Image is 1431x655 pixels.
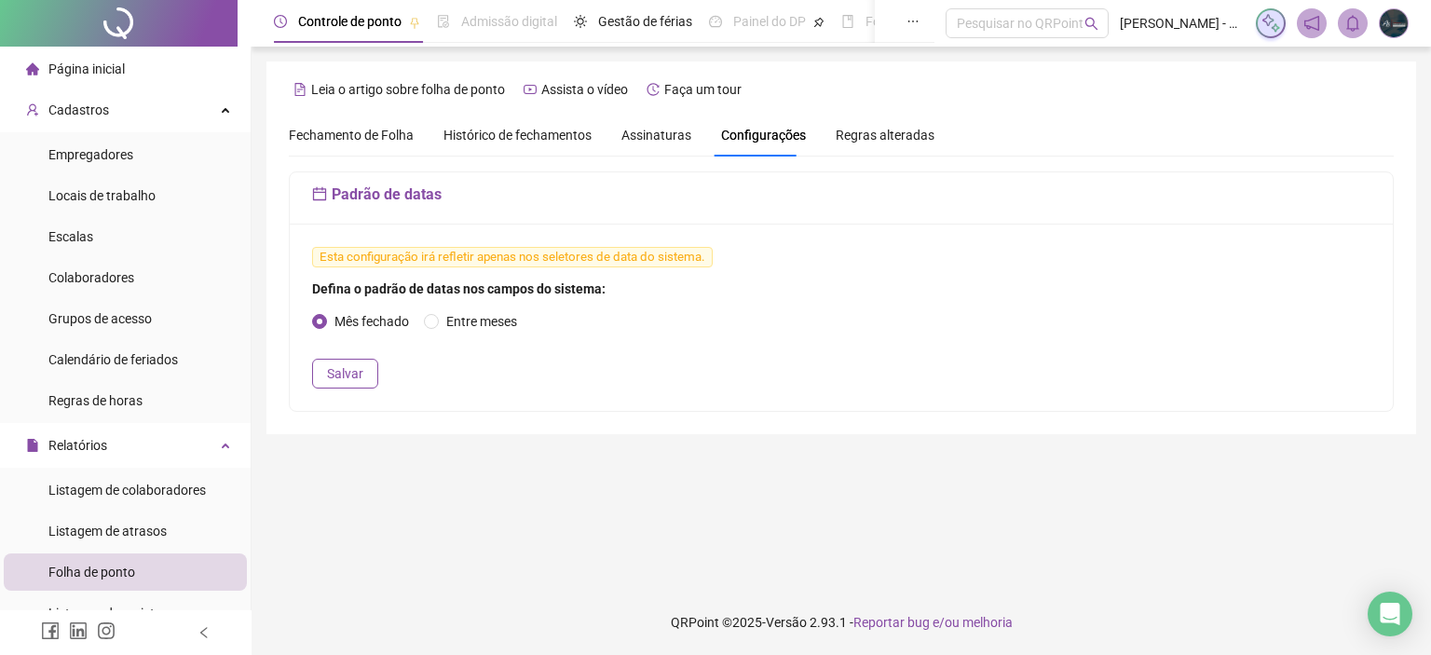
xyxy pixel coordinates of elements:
span: file-done [437,15,450,28]
span: Listagem de registros [48,606,173,621]
span: Regras de horas [48,393,143,408]
span: Versão [766,615,807,630]
span: history [647,83,660,96]
span: ellipsis [906,15,920,28]
span: notification [1303,15,1320,32]
span: search [1084,17,1098,31]
span: Gestão de férias [598,14,692,29]
span: Admissão digital [461,14,557,29]
span: Regras alteradas [836,129,934,142]
span: home [26,62,39,75]
span: book [841,15,854,28]
span: calendar [312,186,327,201]
span: Fechamento de Folha [289,128,414,143]
span: Listagem de colaboradores [48,483,206,498]
span: bell [1344,15,1361,32]
span: Cadastros [48,102,109,117]
span: facebook [41,621,60,640]
button: Salvar [312,359,378,389]
span: left [198,626,211,639]
span: Salvar [327,363,363,384]
span: Assinaturas [621,129,691,142]
span: Controle de ponto [298,14,402,29]
span: sun [574,15,587,28]
span: Mês fechado [327,311,416,332]
span: Reportar bug e/ou melhoria [853,615,1013,630]
span: file-text [293,83,307,96]
span: youtube [524,83,537,96]
span: Empregadores [48,147,133,162]
span: Histórico de fechamentos [443,128,592,143]
span: Folha de pagamento [865,14,985,29]
span: Locais de trabalho [48,188,156,203]
span: Painel do DP [733,14,806,29]
span: linkedin [69,621,88,640]
span: Relatórios [48,438,107,453]
span: Configurações [721,129,806,142]
span: [PERSON_NAME] - ORG. AB - RADIOS [1120,13,1245,34]
span: Página inicial [48,61,125,76]
span: instagram [97,621,116,640]
span: Entre meses [439,311,525,332]
span: user-add [26,103,39,116]
span: Assista o vídeo [541,82,628,97]
span: dashboard [709,15,722,28]
span: Faça um tour [664,82,742,97]
span: Escalas [48,229,93,244]
span: Leia o artigo sobre folha de ponto [311,82,505,97]
span: Folha de ponto [48,565,135,580]
span: clock-circle [274,15,287,28]
span: Calendário de feriados [48,352,178,367]
h5: Padrão de datas [312,184,1370,206]
span: pushpin [813,17,825,28]
span: Esta configuração irá refletir apenas nos seletores de data do sistema. [312,247,713,267]
div: Open Intercom Messenger [1368,592,1412,636]
span: Listagem de atrasos [48,524,167,539]
span: file [26,439,39,452]
span: Colaboradores [48,270,134,285]
span: pushpin [409,17,420,28]
strong: Defina o padrão de datas nos campos do sistema: [312,281,606,296]
footer: QRPoint © 2025 - 2.93.1 - [252,590,1431,655]
img: 8787 [1380,9,1408,37]
span: Grupos de acesso [48,311,152,326]
img: sparkle-icon.fc2bf0ac1784a2077858766a79e2daf3.svg [1261,13,1281,34]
